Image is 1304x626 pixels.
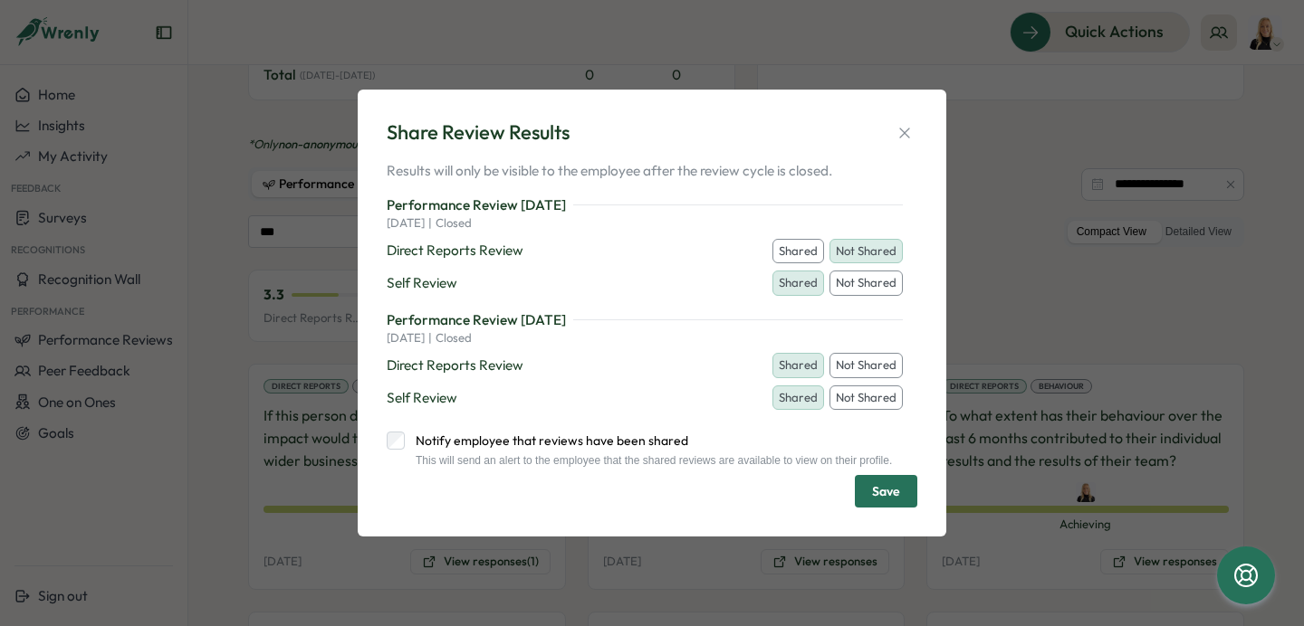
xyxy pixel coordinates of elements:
button: Shared [772,239,824,264]
p: Performance Review [DATE] [387,195,566,215]
button: Shared [772,385,824,411]
button: Shared [772,353,824,378]
p: closed [436,330,472,346]
button: Save [855,475,917,507]
p: closed [436,215,472,232]
p: Direct Reports Review [387,356,523,375]
p: Results will only be visible to the employee after the review cycle is closed. [387,161,917,181]
p: Performance Review [DATE] [387,310,566,330]
div: This will send an alert to the employee that the shared reviews are available to view on their pr... [405,454,892,467]
button: Not Shared [829,239,903,264]
button: Shared [772,270,824,296]
p: Self Review [387,273,457,293]
label: Notify employee that reviews have been shared [405,432,892,450]
p: [DATE] [387,330,425,346]
button: Not Shared [829,385,903,411]
button: Not Shared [829,353,903,378]
div: Share Review Results [387,119,570,147]
p: | [428,330,432,346]
p: Self Review [387,388,457,408]
p: [DATE] [387,215,425,232]
span: Save [872,476,900,507]
p: Direct Reports Review [387,241,523,261]
button: Not Shared [829,270,903,296]
p: | [428,215,432,232]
